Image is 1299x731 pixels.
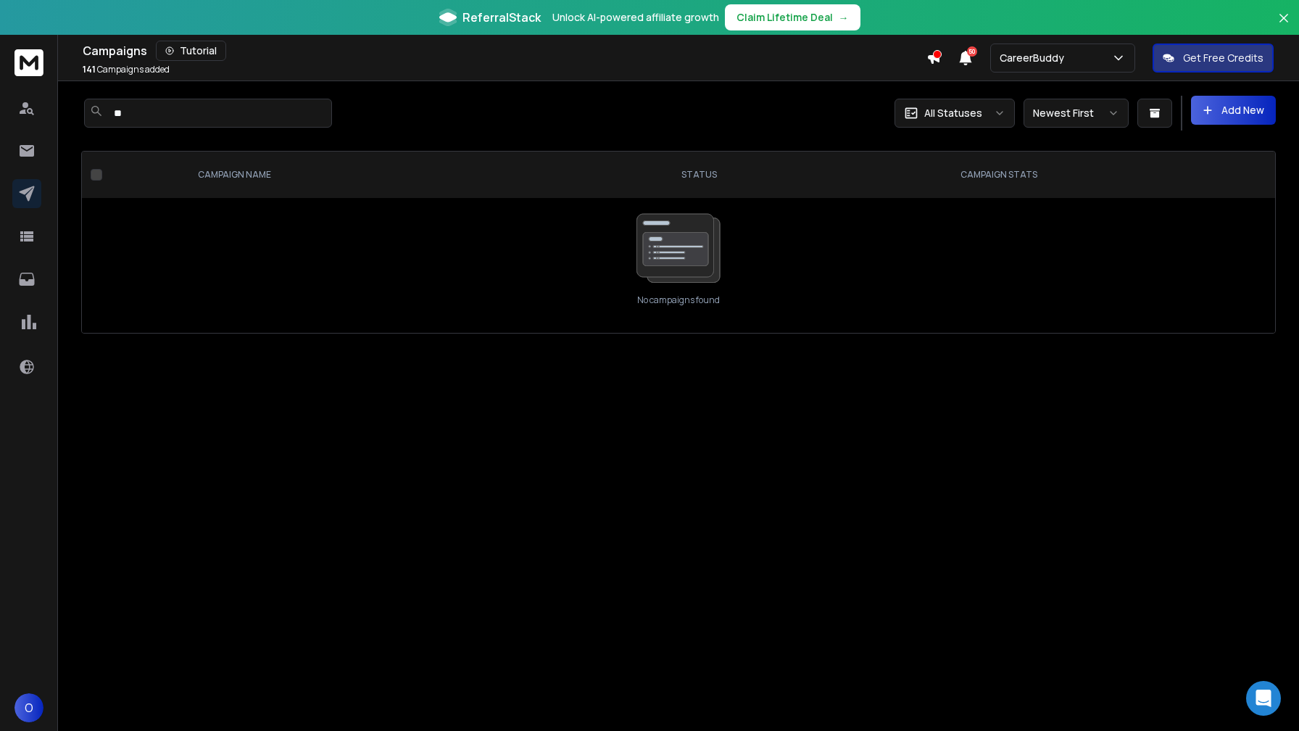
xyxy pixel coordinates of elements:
button: Close banner [1274,9,1293,44]
button: Newest First [1024,99,1129,128]
p: Campaigns added [83,64,170,75]
button: Claim Lifetime Deal→ [725,4,860,30]
button: Tutorial [156,41,226,61]
div: Open Intercom Messenger [1246,681,1281,716]
button: Add New [1191,96,1276,125]
button: O [14,693,43,722]
th: CAMPAIGN NAME [180,152,589,198]
span: → [839,10,849,25]
p: Get Free Credits [1183,51,1263,65]
span: 141 [83,63,96,75]
th: CAMPAIGN STATS [810,152,1187,198]
span: ReferralStack [462,9,541,26]
p: No campaigns found [637,294,720,306]
div: Campaigns [83,41,926,61]
p: Unlock AI-powered affiliate growth [552,10,719,25]
span: 50 [967,46,977,57]
p: All Statuses [924,106,982,120]
p: CareerBuddy [1000,51,1070,65]
th: STATUS [588,152,810,198]
button: Get Free Credits [1153,44,1274,73]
